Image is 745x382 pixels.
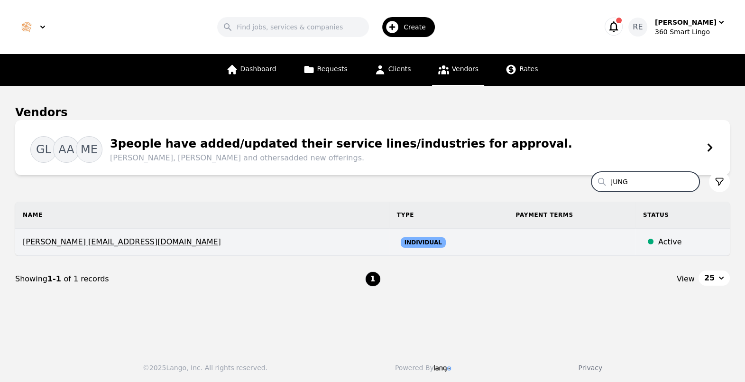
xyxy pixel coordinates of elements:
button: 25 [699,270,730,286]
button: Create [369,13,441,41]
span: RE [633,21,643,33]
span: [PERSON_NAME], [PERSON_NAME] and others added new offerings. [110,152,572,164]
button: Filter [709,171,730,192]
span: 1-1 [47,274,64,283]
span: 25 [704,272,715,284]
span: ME [81,142,98,157]
div: Showing of 1 records [15,273,365,285]
span: Requests [317,65,348,73]
a: Privacy [578,364,602,372]
span: View [677,273,695,285]
button: RE[PERSON_NAME]360 Smart Lingo [628,18,726,37]
span: AA [58,142,74,157]
input: Find jobs, services & companies [217,17,369,37]
span: Create [404,22,432,32]
nav: Page navigation [15,256,730,302]
div: Powered By [395,363,451,373]
div: Active [658,236,722,248]
span: Individual [401,237,446,248]
a: Requests [297,54,353,86]
span: [PERSON_NAME] [EMAIL_ADDRESS][DOMAIN_NAME] [23,236,382,248]
a: Vendors [432,54,484,86]
th: Name [15,202,389,229]
span: Clients [388,65,411,73]
div: 3 people have added/updated their service lines/industries for approval. [102,135,572,164]
h1: Vendors [15,105,67,120]
th: Type [389,202,508,229]
div: 360 Smart Lingo [655,27,726,37]
th: Status [635,202,730,229]
div: © 2025 Lango, Inc. All rights reserved. [143,363,267,373]
th: Payment Terms [508,202,635,229]
span: Vendors [452,65,478,73]
div: [PERSON_NAME] [655,18,717,27]
img: Logo [19,19,34,35]
a: Dashboard [221,54,282,86]
img: Logo [434,365,451,372]
span: Dashboard [240,65,276,73]
span: Rates [519,65,538,73]
span: GL [36,142,51,157]
input: Search [591,172,699,192]
a: Rates [499,54,543,86]
a: Clients [368,54,417,86]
